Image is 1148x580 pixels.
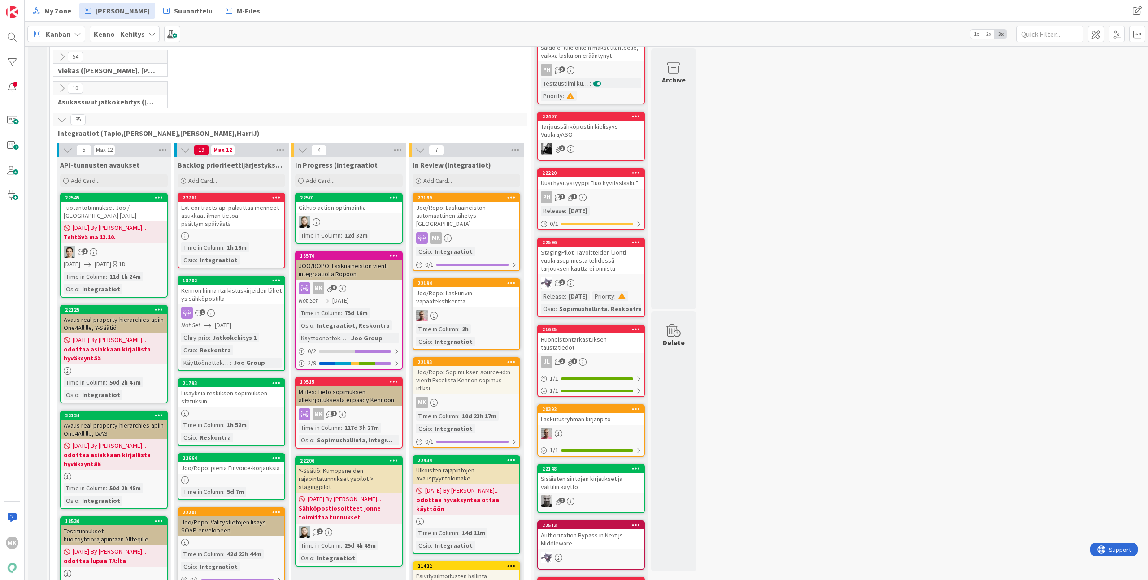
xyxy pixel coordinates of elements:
[181,321,200,329] i: Not Set
[65,412,167,419] div: 22124
[416,397,428,408] div: MK
[423,177,452,185] span: Add Card...
[342,230,370,240] div: 12d 32m
[225,420,249,430] div: 1h 52m
[348,333,349,343] span: :
[181,487,223,497] div: Time in Column
[94,30,145,39] b: Kenno - Kehitys
[416,324,458,334] div: Time in Column
[538,113,644,121] div: 22497
[541,78,590,88] div: Testaustiimi kurkkaa
[65,518,167,524] div: 18530
[237,5,260,16] span: M-Files
[542,239,644,246] div: 22596
[413,278,520,350] a: 22194Joo/Ropo: Laskurivin vapaatekstikenttäHJTime in Column:2hOsio:Integraatiot
[197,345,233,355] div: Reskontra
[181,333,209,342] div: Ohry-prio
[27,3,77,19] a: My Zone
[458,324,460,334] span: :
[538,465,644,473] div: 22148
[538,333,644,353] div: Huoneistontarkastuksen taustatiedot
[571,194,577,199] span: 1
[64,450,164,468] b: odottaa asiakkaan kirjallista hyväksyntää
[331,285,337,290] span: 9
[95,260,111,269] span: [DATE]
[349,333,385,343] div: Joo Group
[61,202,167,221] div: Tuotantotunnukset Joo / [GEOGRAPHIC_DATA] [DATE]
[158,3,218,19] a: Suunnittelu
[296,457,402,465] div: 22206
[566,206,590,216] div: [DATE]
[432,337,475,346] div: Integraatiot
[313,320,315,330] span: :
[417,359,519,365] div: 22193
[178,379,284,407] div: 21793Lisäyksiä reskiksen sopimuksen statuksiin
[178,194,284,202] div: 22761
[178,202,284,229] div: Ext-contracts-api palauttaa menneet asukkaat ilman tietoa päättymispäivästä
[223,420,225,430] span: :
[61,517,167,525] div: 18530
[64,260,80,269] span: [DATE]
[296,252,402,280] div: 18570JOO/ROPO: Laskuaineiston vienti integraatiolla Ropoon
[413,456,519,464] div: 22434
[44,5,71,16] span: My Zone
[538,405,644,425] div: 20392Laskutusryhmän kirjanpito
[541,64,552,76] div: PH
[541,277,552,289] img: LM
[590,78,591,88] span: :
[341,423,342,433] span: :
[425,437,434,446] span: 0 / 1
[299,216,310,228] img: SH
[538,413,644,425] div: Laskutusryhmän kirjanpito
[542,406,644,412] div: 20392
[296,386,402,406] div: Mfiles: Tieto sopimuksen allekirjoituksesta ei päädy Kennoon
[61,314,167,333] div: Avaus real-property-hierarchies-apiin One4All:lle, Y-Säätiö
[413,202,519,229] div: Joo/Ropo: Laskuaineiston automaattinen lähetys [GEOGRAPHIC_DATA]
[538,325,644,333] div: 21625
[296,252,402,260] div: 18570
[538,428,644,439] div: HJ
[413,232,519,244] div: MK
[221,3,265,19] a: M-Files
[592,291,614,301] div: Priority
[538,191,644,203] div: PH
[559,358,565,364] span: 2
[413,464,519,484] div: Ulkoisten rajapintojen avauspyyntölomake
[341,308,342,318] span: :
[565,206,566,216] span: :
[542,326,644,333] div: 21625
[299,435,313,445] div: Osio
[413,279,519,307] div: 22194Joo/Ropo: Laskurivin vapaatekstikenttä
[46,29,70,39] span: Kanban
[64,272,106,281] div: Time in Column
[61,194,167,202] div: 22545
[538,385,644,396] div: 1/1
[60,305,168,403] a: 22125Avaus real-property-hierarchies-apiin One4All:lle, Y-Säätiö[DATE] By [PERSON_NAME]...odottaa...
[296,378,402,386] div: 19515
[300,458,402,464] div: 22206
[181,255,196,265] div: Osio
[65,307,167,313] div: 22125
[306,177,335,185] span: Add Card...
[413,279,519,287] div: 22194
[538,238,644,247] div: 22596
[541,206,565,216] div: Release
[413,287,519,307] div: Joo/Ropo: Laskurivin vapaatekstikenttä
[537,25,645,104] a: Vakuuden käsittely - loppulasku -> saldo ei tule oikein maksutilanteelle, vaikka lasku on eräänty...
[64,233,164,242] b: Tehtävä ma 13.10.
[82,248,88,254] span: 1
[432,424,475,433] div: Integraatiot
[64,390,78,400] div: Osio
[183,380,284,386] div: 21793
[178,285,284,304] div: Kennon hinnantarkistuskirjeiden lähetys sähköpostilla
[178,379,284,387] div: 21793
[313,282,324,294] div: MK
[106,272,107,281] span: :
[538,277,644,289] div: LM
[80,496,122,506] div: Integraatiot
[73,223,146,233] span: [DATE] By [PERSON_NAME]...
[183,277,284,284] div: 18702
[556,304,557,314] span: :
[296,465,402,493] div: Y-Säätiö: Kumppaneiden rajapintatunnukset yspilot > stagingpilot
[300,195,402,201] div: 22501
